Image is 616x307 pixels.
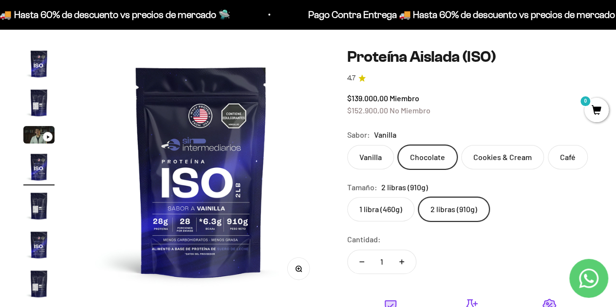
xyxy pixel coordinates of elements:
[390,93,419,103] span: Miembro
[23,151,55,182] img: Proteína Aislada (ISO)
[579,95,591,107] mark: 0
[390,106,430,115] span: No Miembro
[347,48,593,65] h1: Proteína Aislada (ISO)
[374,128,396,141] span: Vanilla
[23,268,55,302] button: Ir al artículo 7
[23,190,55,224] button: Ir al artículo 5
[347,128,370,141] legend: Sabor:
[23,190,55,221] img: Proteína Aislada (ISO)
[23,48,55,79] img: Proteína Aislada (ISO)
[23,229,55,260] img: Proteína Aislada (ISO)
[23,151,55,185] button: Ir al artículo 4
[23,126,55,146] button: Ir al artículo 3
[347,73,355,84] span: 4.7
[584,106,609,116] a: 0
[294,7,615,22] p: Pago Contra Entrega 🚚 Hasta 60% de descuento vs precios de mercado 🛸
[388,250,416,273] button: Aumentar cantidad
[78,48,324,294] img: Proteína Aislada (ISO)
[347,73,593,84] a: 4.74.7 de 5.0 estrellas
[23,268,55,299] img: Proteína Aislada (ISO)
[348,250,376,273] button: Reducir cantidad
[347,181,377,194] legend: Tamaño:
[347,93,388,103] span: $139.000,00
[23,229,55,263] button: Ir al artículo 6
[347,106,388,115] span: $152.900,00
[23,87,55,118] img: Proteína Aislada (ISO)
[23,48,55,82] button: Ir al artículo 1
[381,181,428,194] span: 2 libras (910g)
[347,233,381,246] label: Cantidad:
[23,87,55,121] button: Ir al artículo 2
